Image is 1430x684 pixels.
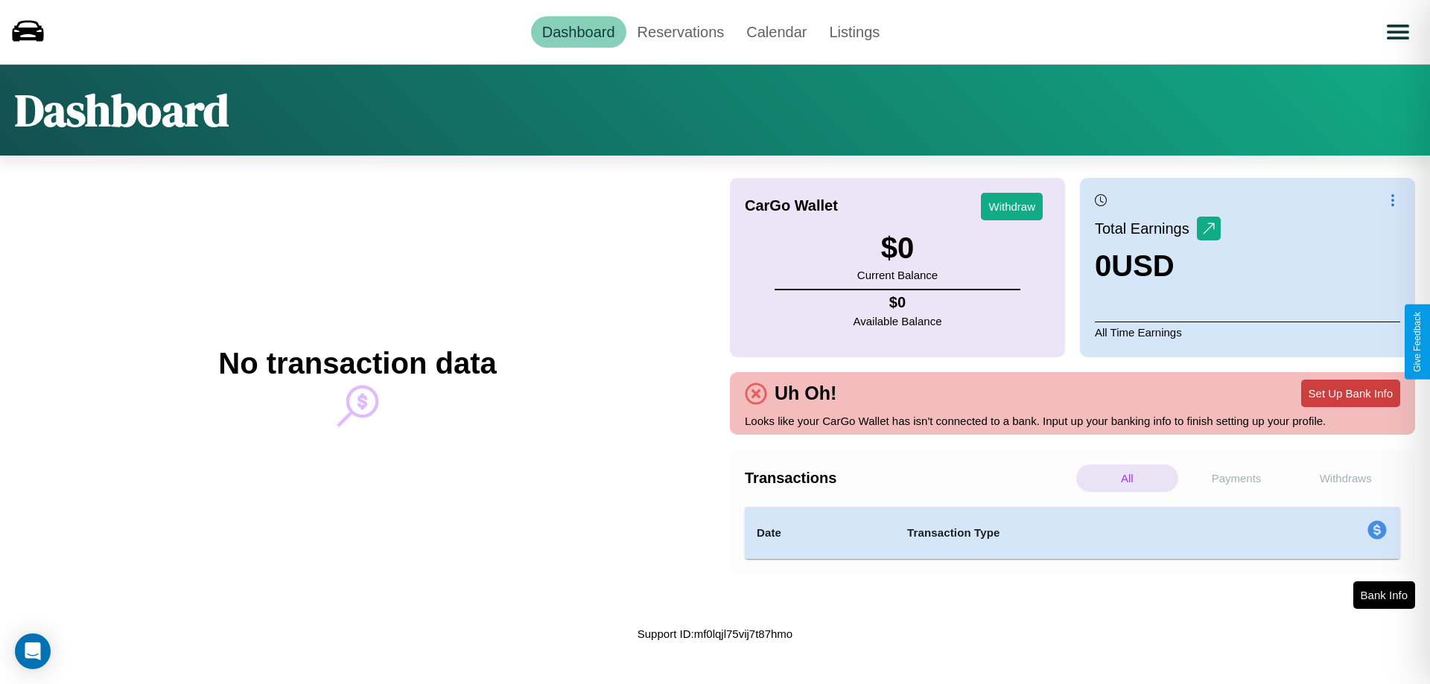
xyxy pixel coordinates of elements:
[857,265,938,285] p: Current Balance
[638,624,792,644] p: Support ID: mf0lqjl75vij7t87hmo
[745,411,1400,431] p: Looks like your CarGo Wallet has isn't connected to a bank. Input up your banking info to finish ...
[854,294,942,311] h4: $ 0
[745,507,1400,559] table: simple table
[531,16,626,48] a: Dashboard
[1353,581,1415,609] button: Bank Info
[854,311,942,331] p: Available Balance
[818,16,891,48] a: Listings
[1412,312,1423,372] div: Give Feedback
[981,193,1043,220] button: Withdraw
[1186,464,1288,492] p: Payments
[1095,215,1197,242] p: Total Earnings
[745,197,838,214] h4: CarGo Wallet
[15,633,51,669] div: Open Intercom Messenger
[745,470,1072,487] h4: Transactions
[15,80,229,141] h1: Dashboard
[218,347,496,380] h2: No transaction data
[757,524,883,542] h4: Date
[1076,464,1178,492] p: All
[1095,322,1400,342] p: All Time Earnings
[626,16,736,48] a: Reservations
[907,524,1245,542] h4: Transaction Type
[735,16,818,48] a: Calendar
[857,231,938,265] h3: $ 0
[767,383,844,404] h4: Uh Oh!
[1294,464,1396,492] p: Withdraws
[1377,11,1419,53] button: Open menu
[1095,249,1221,283] h3: 0 USD
[1301,380,1400,407] button: Set Up Bank Info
